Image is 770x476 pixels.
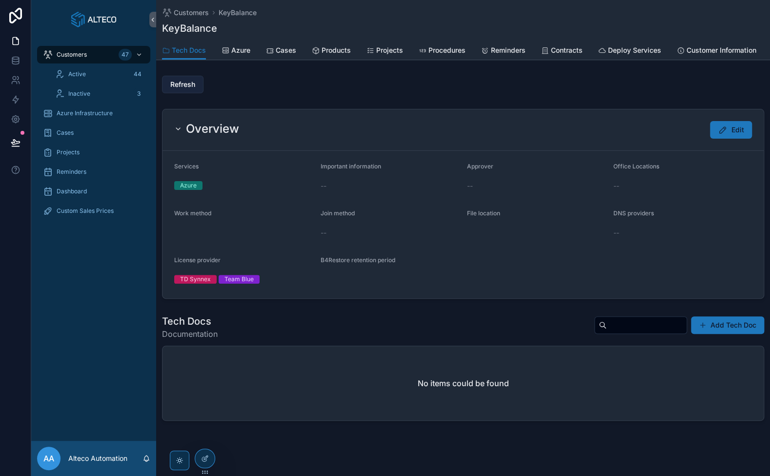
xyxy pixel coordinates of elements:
a: Projects [37,144,150,161]
a: Azure [222,41,250,61]
span: File location [467,209,500,217]
span: Important information [321,163,381,170]
span: Cases [276,45,296,55]
a: Reminders [37,163,150,181]
h1: Tech Docs [162,314,218,328]
span: Dashboard [57,187,87,195]
span: -- [613,181,619,191]
span: Projects [376,45,403,55]
span: Edit [731,125,744,135]
a: Cases [37,124,150,142]
span: Customers [174,8,209,18]
a: KeyBalance [219,8,257,18]
span: Services [174,163,199,170]
a: Azure Infrastructure [37,104,150,122]
div: 3 [133,88,144,100]
span: Active [68,70,86,78]
span: Azure Infrastructure [57,109,113,117]
span: Azure [231,45,250,55]
div: Team Blue [224,275,254,284]
span: Join method [321,209,355,217]
span: Deploy Services [608,45,661,55]
a: Dashboard [37,183,150,200]
span: Contracts [551,45,583,55]
a: Active44 [49,65,150,83]
span: Office Locations [613,163,659,170]
span: -- [321,228,326,238]
h2: Overview [186,121,239,137]
button: Add Tech Doc [691,316,764,334]
span: License provider [174,256,221,264]
span: Custom Sales Prices [57,207,114,215]
span: Cases [57,129,74,137]
span: Refresh [170,80,195,89]
span: Customers [57,51,87,59]
img: App logo [71,12,116,27]
p: Alteco Automation [68,454,127,463]
span: -- [321,181,326,191]
a: Tech Docs [162,41,206,60]
span: B4Restore retention period [321,256,395,264]
h2: No items could be found [418,377,509,389]
a: Customers47 [37,46,150,63]
a: Customers [162,8,209,18]
a: Inactive3 [49,85,150,103]
span: DNS providers [613,209,654,217]
span: Products [322,45,351,55]
span: Projects [57,148,80,156]
a: Custom Sales Prices [37,202,150,220]
span: Tech Docs [172,45,206,55]
a: Cases [266,41,296,61]
div: Azure [180,181,197,190]
a: Customer Information [677,41,756,61]
span: Work method [174,209,211,217]
button: Refresh [162,76,203,93]
span: Procedures [428,45,466,55]
span: -- [467,181,473,191]
span: Reminders [57,168,86,176]
div: scrollable content [31,39,156,232]
span: Approver [467,163,493,170]
span: Reminders [491,45,526,55]
a: Contracts [541,41,583,61]
span: AA [43,453,54,464]
span: Inactive [68,90,90,98]
a: Deploy Services [598,41,661,61]
button: Edit [710,121,752,139]
a: Procedures [419,41,466,61]
span: Documentation [162,328,218,340]
span: Customer Information [687,45,756,55]
a: Products [312,41,351,61]
div: 47 [119,49,132,61]
a: Reminders [481,41,526,61]
a: Projects [366,41,403,61]
div: 44 [131,68,144,80]
div: TD Synnex [180,275,211,284]
h1: KeyBalance [162,21,217,35]
span: -- [613,228,619,238]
